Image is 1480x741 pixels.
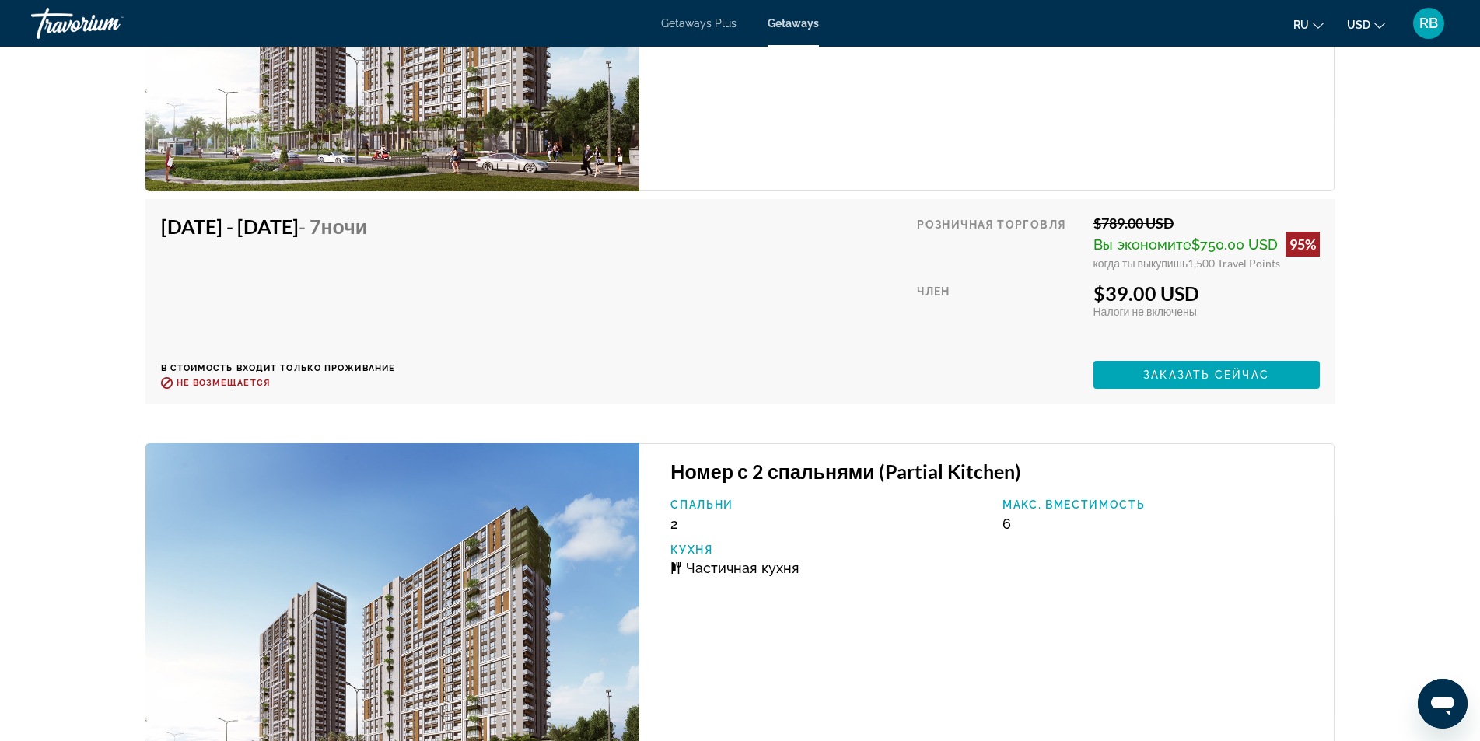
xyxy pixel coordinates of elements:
span: USD [1347,19,1370,31]
p: Спальни [670,498,987,511]
span: 1,500 Travel Points [1188,257,1280,270]
button: Change currency [1347,13,1385,36]
span: Налоги не включены [1093,305,1197,318]
div: Член [917,281,1081,349]
button: Change language [1293,13,1324,36]
div: $39.00 USD [1093,281,1320,305]
h4: [DATE] - [DATE] [161,215,384,238]
button: Заказать сейчас [1093,361,1320,389]
span: Не возмещается [177,378,270,388]
a: Getaways Plus [661,17,737,30]
button: User Menu [1408,7,1449,40]
span: ru [1293,19,1309,31]
iframe: Кнопка запуска окна обмена сообщениями [1418,679,1468,729]
span: ночи [321,215,368,238]
div: Розничная торговля [917,215,1081,270]
span: RB [1419,16,1438,31]
h3: Номер с 2 спальнями (Partial Kitchen) [670,460,1318,483]
span: Заказать сейчас [1143,369,1269,381]
p: Кухня [670,544,987,556]
span: когда ты выкупишь [1093,257,1188,270]
span: 6 [1002,516,1011,532]
span: 2 [670,516,678,532]
p: Макс. вместимость [1002,498,1319,511]
p: В стоимость входит только проживание [161,363,396,373]
span: Частичная кухня [686,560,799,576]
a: Getaways [768,17,819,30]
a: Travorium [31,3,187,44]
span: Вы экономите [1093,236,1191,253]
span: - 7 [299,215,368,238]
span: $750.00 USD [1191,236,1278,253]
div: 95% [1286,232,1320,257]
div: $789.00 USD [1093,215,1320,232]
